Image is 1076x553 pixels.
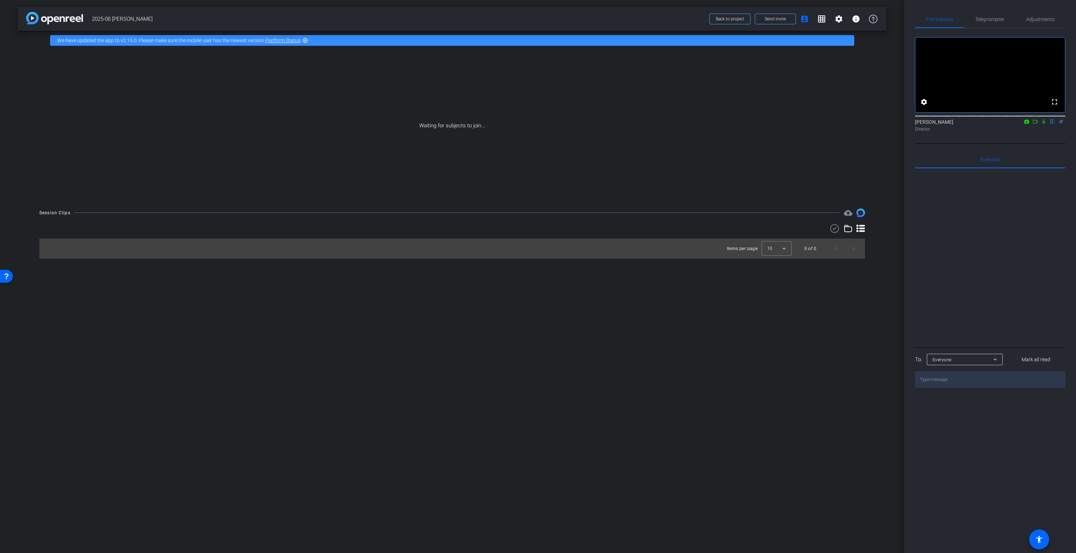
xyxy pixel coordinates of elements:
[1050,98,1059,106] mat-icon: fullscreen
[265,38,300,43] a: Platform Status
[817,15,826,23] mat-icon: grid_on
[26,12,83,24] img: app-logo
[1035,535,1043,544] mat-icon: accessibility
[1048,118,1057,124] mat-icon: flip
[92,12,705,26] span: 2025-08 [PERSON_NAME]
[727,245,759,252] div: Items per page:
[1026,17,1055,22] span: Adjustments
[915,126,1065,132] div: Director
[302,38,308,43] mat-icon: highlight_off
[980,157,1001,162] span: Everyone
[709,14,750,24] button: Back to project
[716,16,744,21] span: Back to project
[1007,353,1066,366] button: Mark all read
[1022,356,1050,363] span: Mark all read
[765,16,786,22] span: Send invite
[18,50,886,201] div: Waiting for subjects to join...
[755,14,796,24] button: Send invite
[915,118,1065,132] div: [PERSON_NAME]
[844,209,852,217] mat-icon: cloud_upload
[844,209,852,217] span: Destinations for your clips
[804,245,816,252] div: 0 of 0
[800,15,809,23] mat-icon: account_box
[856,209,865,217] img: Session clips
[920,98,928,106] mat-icon: settings
[915,356,922,364] div: To:
[39,209,70,216] div: Session Clips
[926,17,953,22] span: Participants
[50,35,854,46] div: We have updated the app to v2.15.0. Please make sure the mobile user has the newest version.
[933,357,952,362] span: Everyone
[975,17,1004,22] span: Teleprompter
[835,15,843,23] mat-icon: settings
[828,240,845,257] button: Previous page
[845,240,862,257] button: Next page
[852,15,860,23] mat-icon: info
